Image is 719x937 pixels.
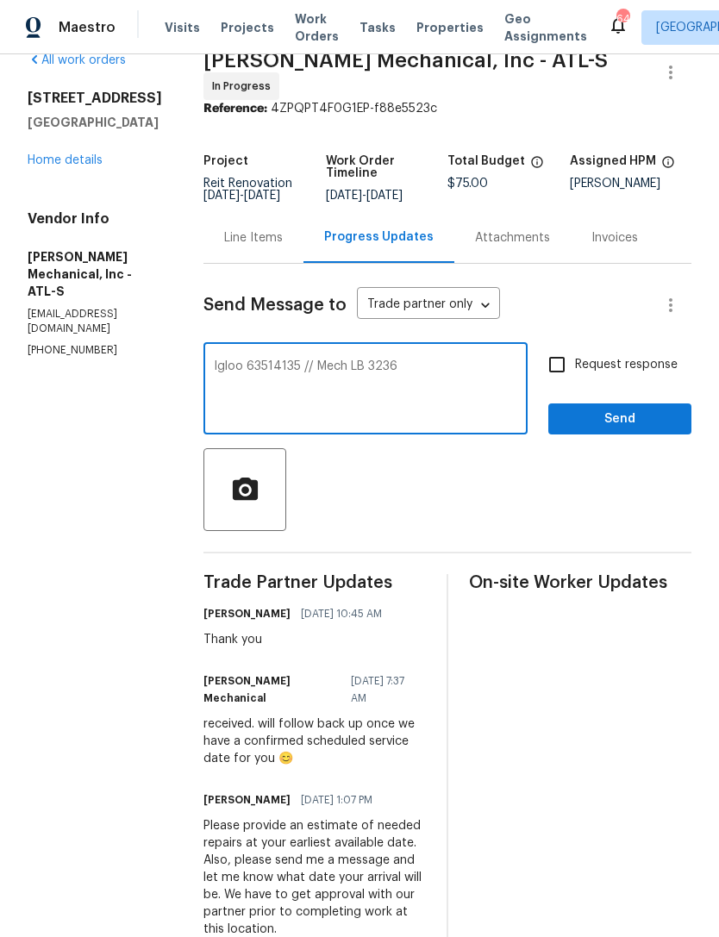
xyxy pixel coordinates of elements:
[530,155,544,178] span: The total cost of line items that have been proposed by Opendoor. This sum includes line items th...
[447,178,488,190] span: $75.00
[326,190,403,202] span: -
[28,343,162,358] p: [PHONE_NUMBER]
[203,631,392,648] div: Thank you
[469,574,691,591] span: On-site Worker Updates
[351,672,416,707] span: [DATE] 7:37 AM
[548,403,691,435] button: Send
[203,190,240,202] span: [DATE]
[28,210,162,228] h4: Vendor Info
[203,100,691,117] div: 4ZPQPT4F0G1EP-f88e5523c
[221,19,274,36] span: Projects
[28,248,162,300] h5: [PERSON_NAME] Mechanical, Inc - ATL-S
[447,155,525,167] h5: Total Budget
[212,78,278,95] span: In Progress
[244,190,280,202] span: [DATE]
[203,190,280,202] span: -
[616,10,628,28] div: 64
[591,229,638,247] div: Invoices
[570,178,692,190] div: [PERSON_NAME]
[214,360,517,421] textarea: Igloo 63514135 // Mech LB 3236
[28,54,126,66] a: All work orders
[324,228,434,246] div: Progress Updates
[326,190,362,202] span: [DATE]
[28,114,162,131] h5: [GEOGRAPHIC_DATA]
[28,307,162,336] p: [EMAIL_ADDRESS][DOMAIN_NAME]
[475,229,550,247] div: Attachments
[203,103,267,115] b: Reference:
[203,178,292,202] span: Reit Renovation
[301,791,372,809] span: [DATE] 1:07 PM
[326,155,448,179] h5: Work Order Timeline
[357,291,500,320] div: Trade partner only
[203,574,426,591] span: Trade Partner Updates
[28,154,103,166] a: Home details
[575,356,678,374] span: Request response
[416,19,484,36] span: Properties
[661,155,675,178] span: The hpm assigned to this work order.
[203,155,248,167] h5: Project
[165,19,200,36] span: Visits
[224,229,283,247] div: Line Items
[59,19,116,36] span: Maestro
[570,155,656,167] h5: Assigned HPM
[203,791,291,809] h6: [PERSON_NAME]
[295,10,339,45] span: Work Orders
[203,715,426,767] div: received. will follow back up once we have a confirmed scheduled service date for you 😊
[203,297,347,314] span: Send Message to
[562,409,678,430] span: Send
[203,605,291,622] h6: [PERSON_NAME]
[366,190,403,202] span: [DATE]
[28,90,162,107] h2: [STREET_ADDRESS]
[504,10,587,45] span: Geo Assignments
[359,22,396,34] span: Tasks
[203,50,608,71] span: [PERSON_NAME] Mechanical, Inc - ATL-S
[301,605,382,622] span: [DATE] 10:45 AM
[203,672,341,707] h6: [PERSON_NAME] Mechanical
